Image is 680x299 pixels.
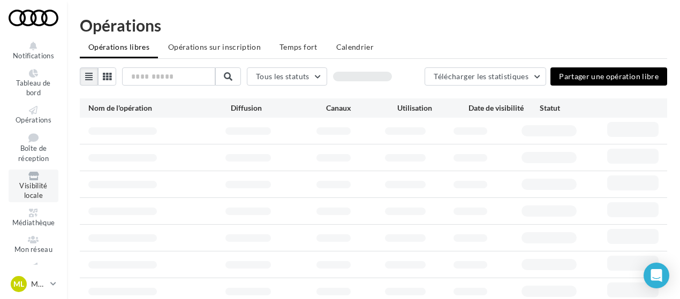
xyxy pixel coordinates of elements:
[31,279,46,289] p: Marine LE BON
[9,233,58,256] a: Mon réseau
[14,245,52,254] span: Mon réseau
[19,181,47,200] span: Visibilité locale
[9,170,58,202] a: Visibilité locale
[231,103,326,113] div: Diffusion
[13,51,54,60] span: Notifications
[336,42,374,51] span: Calendrier
[326,103,397,113] div: Canaux
[9,40,58,63] button: Notifications
[168,42,261,51] span: Opérations sur inscription
[9,274,58,294] a: ML Marine LE BON
[13,279,24,289] span: ML
[88,103,231,113] div: Nom de l'opération
[469,103,540,113] div: Date de visibilité
[425,67,546,86] button: Télécharger les statistiques
[18,144,49,163] span: Boîte de réception
[12,218,55,227] span: Médiathèque
[16,116,51,124] span: Opérations
[397,103,469,113] div: Utilisation
[9,131,58,165] a: Boîte de réception
[9,104,58,127] a: Opérations
[9,260,58,283] a: Campagnes
[279,42,318,51] span: Temps fort
[434,72,528,81] span: Télécharger les statistiques
[550,67,667,86] button: Partager une opération libre
[540,103,611,113] div: Statut
[16,79,50,97] span: Tableau de bord
[80,17,667,33] div: Opérations
[644,263,669,288] div: Open Intercom Messenger
[9,67,58,99] a: Tableau de bord
[247,67,327,86] button: Tous les statuts
[9,206,58,229] a: Médiathèque
[256,72,309,81] span: Tous les statuts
